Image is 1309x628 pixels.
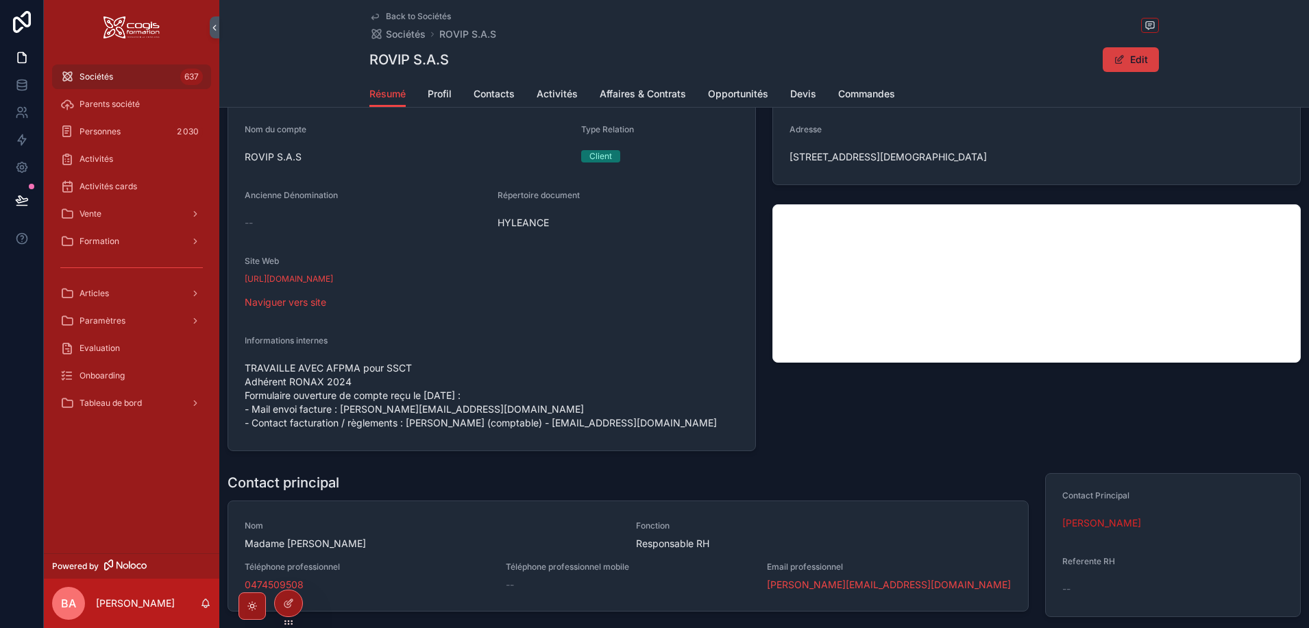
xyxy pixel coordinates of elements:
[386,11,451,22] span: Back to Sociétés
[52,363,211,388] a: Onboarding
[428,82,452,109] a: Profil
[369,50,449,69] h1: ROVIP S.A.S
[1062,516,1141,530] a: [PERSON_NAME]
[245,537,620,551] span: Madame [PERSON_NAME]
[79,315,125,326] span: Paramètres
[79,236,119,247] span: Formation
[245,335,328,346] span: Informations internes
[636,520,1011,531] span: Fonction
[1103,47,1159,72] button: Edit
[245,216,253,230] span: --
[1062,582,1071,596] span: --
[44,55,219,433] div: scrollable content
[228,501,1028,611] a: NomMadame [PERSON_NAME]FonctionResponsable RHTéléphone professionnel0474509508Téléphone professio...
[52,229,211,254] a: Formation
[96,596,175,610] p: [PERSON_NAME]
[506,561,750,572] span: Téléphone professionnel mobile
[61,595,76,612] span: BA
[245,150,570,164] span: ROVIP S.A.S
[790,87,816,101] span: Devis
[1062,556,1115,566] span: Referente RH
[245,578,304,592] a: 0474509508
[790,150,1284,164] span: [STREET_ADDRESS][DEMOGRAPHIC_DATA]
[52,391,211,415] a: Tableau de bord
[52,202,211,226] a: Vente
[245,256,279,266] span: Site Web
[52,281,211,306] a: Articles
[245,190,338,200] span: Ancienne Dénomination
[180,69,203,85] div: 637
[474,87,515,101] span: Contacts
[79,343,120,354] span: Evaluation
[506,578,514,592] span: --
[79,126,121,137] span: Personnes
[474,82,515,109] a: Contacts
[52,92,211,117] a: Parents société
[636,537,1011,551] span: Responsable RH
[52,309,211,333] a: Paramètres
[79,99,140,110] span: Parents société
[52,336,211,361] a: Evaluation
[79,208,101,219] span: Vente
[245,124,306,134] span: Nom du compte
[369,87,406,101] span: Résumé
[790,124,822,134] span: Adresse
[790,82,816,109] a: Devis
[537,87,578,101] span: Activités
[245,520,620,531] span: Nom
[245,296,326,308] a: Naviguer vers site
[767,561,1012,572] span: Email professionnel
[79,288,109,299] span: Articles
[369,27,426,41] a: Sociétés
[52,64,211,89] a: Sociétés637
[245,561,489,572] span: Téléphone professionnel
[581,124,634,134] span: Type Relation
[103,16,160,38] img: App logo
[369,11,451,22] a: Back to Sociétés
[79,370,125,381] span: Onboarding
[79,181,137,192] span: Activités cards
[52,174,211,199] a: Activités cards
[498,190,580,200] span: Répertoire document
[708,87,768,101] span: Opportunités
[537,82,578,109] a: Activités
[173,123,203,140] div: 2 030
[245,274,333,285] a: [URL][DOMAIN_NAME]
[439,27,496,41] a: ROVIP S.A.S
[1062,490,1129,500] span: Contact Principal
[44,553,219,579] a: Powered by
[838,82,895,109] a: Commandes
[589,150,612,162] div: Client
[79,398,142,409] span: Tableau de bord
[52,119,211,144] a: Personnes2 030
[498,216,739,230] span: HYLEANCE
[52,147,211,171] a: Activités
[245,361,739,430] span: TRAVAILLE AVEC AFPMA pour SSCT Adhérent RONAX 2024 Formulaire ouverture de compte reçu le [DATE] ...
[228,473,339,492] h1: Contact principal
[428,87,452,101] span: Profil
[600,87,686,101] span: Affaires & Contrats
[369,82,406,108] a: Résumé
[79,154,113,165] span: Activités
[79,71,113,82] span: Sociétés
[838,87,895,101] span: Commandes
[52,561,99,572] span: Powered by
[708,82,768,109] a: Opportunités
[600,82,686,109] a: Affaires & Contrats
[386,27,426,41] span: Sociétés
[767,578,1011,592] a: [PERSON_NAME][EMAIL_ADDRESS][DOMAIN_NAME]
